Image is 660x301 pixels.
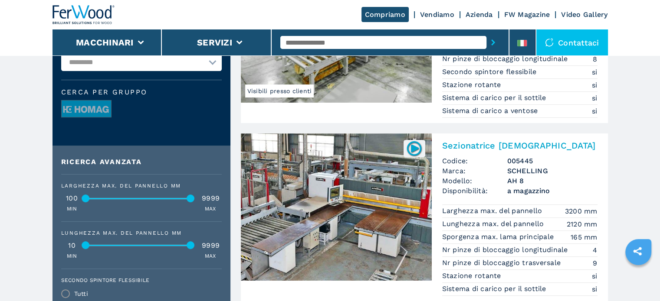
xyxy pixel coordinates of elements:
p: MAX [205,205,216,213]
p: MAX [205,252,216,260]
a: Video Gallery [561,10,607,19]
p: MIN [67,205,77,213]
p: Nr pinze di bloccaggio longitudinale [442,54,570,64]
p: Stazione rotante [442,271,503,281]
h2: Sezionatrice [DEMOGRAPHIC_DATA] [442,140,598,151]
div: 9999 [200,195,222,202]
p: Sistema di carico a ventose [442,106,540,116]
p: Nr pinze di bloccaggio trasversale [442,258,563,268]
h3: SCHELLING [507,166,598,176]
a: Vendiamo [420,10,454,19]
span: Cerca per Gruppo [61,89,222,96]
div: Tutti [74,291,88,297]
a: Azienda [466,10,493,19]
p: Stazione rotante [442,80,503,90]
em: 4 [593,245,597,255]
em: 3200 mm [565,206,598,216]
p: Secondo spintore flessibile [442,67,539,77]
button: submit-button [486,32,500,52]
span: Disponibilità: [442,186,507,196]
img: image [62,100,111,118]
h3: AH 8 [507,176,598,186]
a: Sezionatrice angolare SCHELLING AH 8005445Sezionatrice [DEMOGRAPHIC_DATA]Codice:005445Marca:SCHEL... [241,133,608,301]
span: Marca: [442,166,507,176]
em: si [592,80,598,90]
em: 165 mm [571,232,598,242]
p: MIN [67,252,77,260]
img: Sezionatrice angolare SCHELLING AH 8 [241,133,432,281]
img: Contattaci [545,38,554,47]
p: Sistema di carico per il sottile [442,93,548,103]
div: Ricerca Avanzata [61,159,222,165]
button: Servizi [197,37,232,48]
span: a magazzino [507,186,598,196]
label: Secondo spintore flessibile [61,278,217,283]
p: Sporgenza max. lama principale [442,232,556,242]
span: Codice: [442,156,507,166]
em: 2120 mm [567,219,598,229]
a: sharethis [627,240,648,262]
p: Sistema di carico per il sottile [442,284,548,294]
em: si [592,67,598,77]
em: 8 [593,54,597,64]
div: 100 [61,195,83,202]
em: si [592,106,598,116]
span: Visibili presso clienti [245,84,314,97]
p: Nr pinze di bloccaggio longitudinale [442,245,570,255]
a: FW Magazine [504,10,550,19]
div: Lunghezza max. del pannello mm [61,230,222,236]
em: si [592,284,598,294]
div: Contattaci [536,29,608,55]
em: si [592,93,598,103]
iframe: Chat [623,262,653,295]
h3: 005445 [507,156,598,166]
em: si [592,271,598,281]
span: Modello: [442,176,507,186]
img: Ferwood [53,5,115,24]
p: Lunghezza max. del pannello [442,219,546,229]
p: Larghezza max. del pannello [442,206,545,216]
div: Larghezza max. del pannello mm [61,183,222,188]
a: Compriamo [361,7,409,22]
div: 10 [61,242,83,249]
button: Macchinari [76,37,134,48]
em: 9 [593,258,597,268]
img: 005445 [406,140,423,157]
div: 9999 [200,242,222,249]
